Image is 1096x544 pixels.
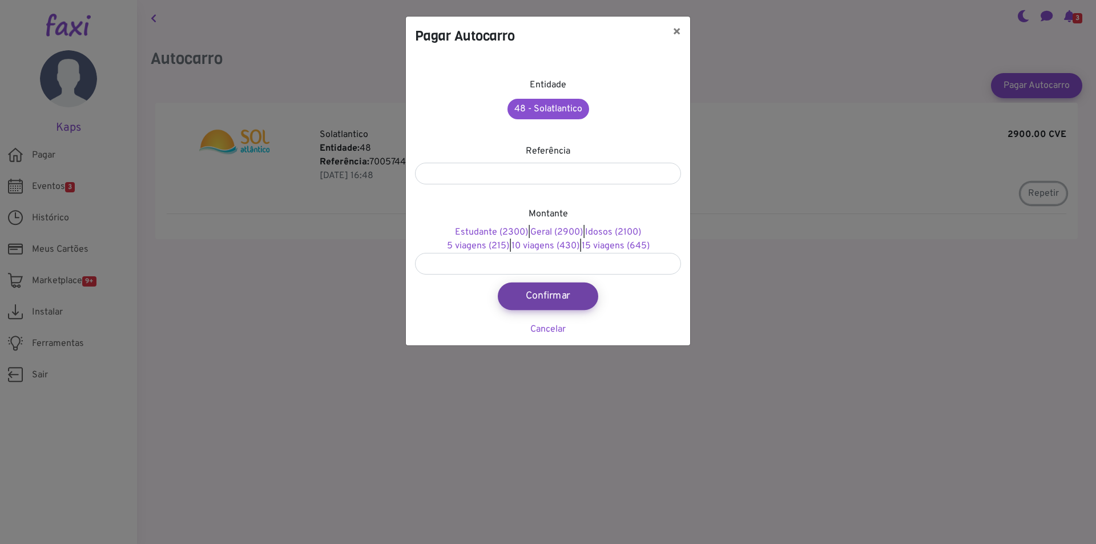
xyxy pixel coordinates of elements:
a: 15 viagens (645) [582,240,650,252]
a: Idosos (2100) [585,227,641,238]
label: Montante [529,207,568,221]
a: Geral (2900) [530,227,583,238]
button: × [663,17,690,49]
a: Estudante (2300) [455,227,528,238]
div: | | | | [415,225,681,253]
a: Cancelar [530,324,566,335]
a: 10 viagens (430) [511,240,579,252]
label: Referência [526,144,570,158]
a: 48 - Solatlantico [507,99,589,119]
a: 5 viagens (215) [447,240,509,252]
h4: Pagar Autocarro [415,26,515,46]
label: Entidade [530,78,566,92]
button: Confirmar [498,283,598,310]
